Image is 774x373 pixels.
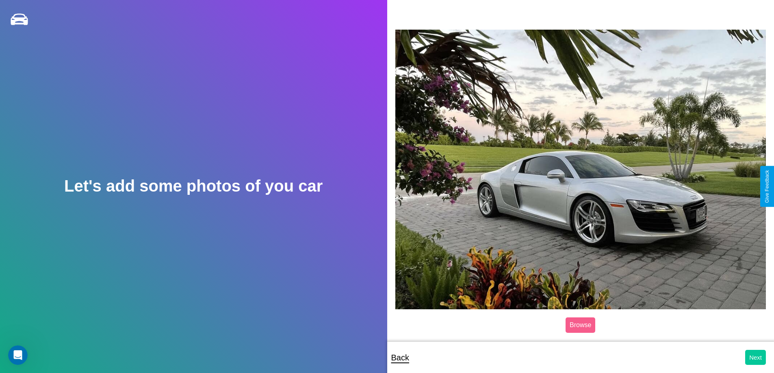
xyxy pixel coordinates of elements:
[566,317,595,333] label: Browse
[64,177,323,195] h2: Let's add some photos of you car
[764,170,770,203] div: Give Feedback
[395,30,766,309] img: posted
[8,345,28,365] iframe: Intercom live chat
[745,350,766,365] button: Next
[391,350,409,365] p: Back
